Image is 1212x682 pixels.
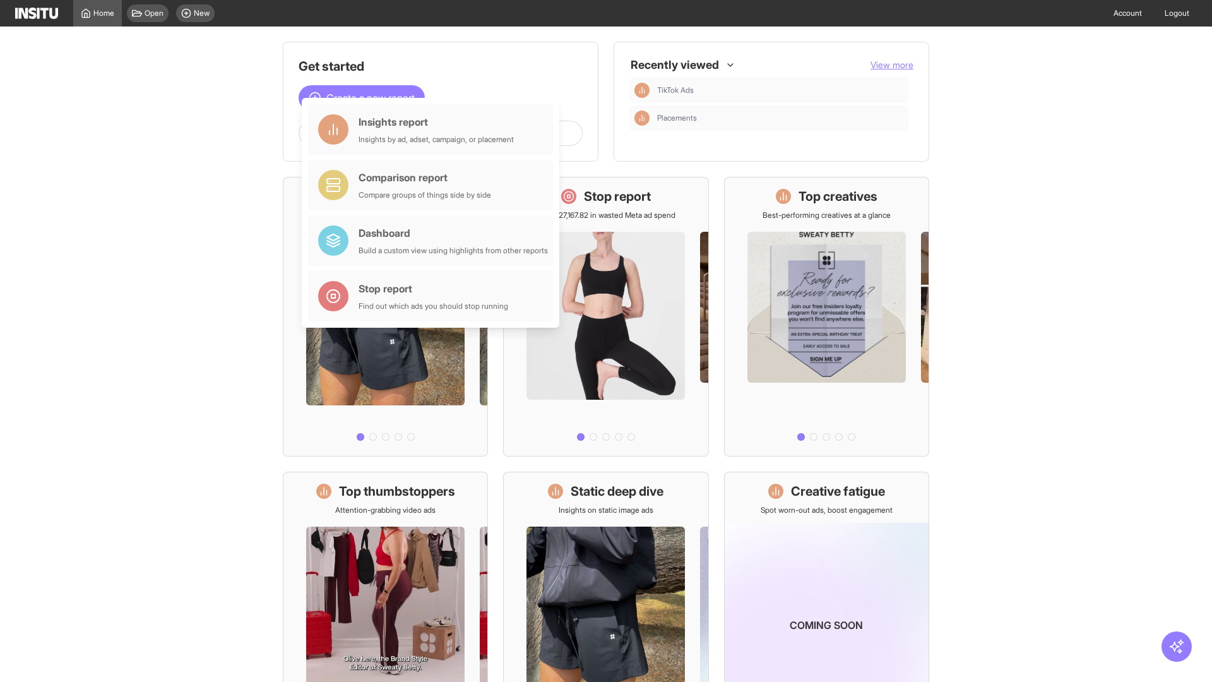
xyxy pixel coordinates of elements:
p: Insights on static image ads [559,505,653,515]
div: Stop report [359,281,508,296]
div: Insights report [359,114,514,129]
div: Build a custom view using highlights from other reports [359,246,548,256]
div: Insights by ad, adset, campaign, or placement [359,135,514,145]
a: What's live nowSee all active ads instantly [283,177,488,457]
span: Open [145,8,163,18]
span: Create a new report [326,90,415,105]
button: View more [870,59,913,71]
img: Logo [15,8,58,19]
div: Insights [634,83,650,98]
div: Comparison report [359,170,491,185]
h1: Top creatives [799,188,877,205]
span: Placements [657,113,903,123]
a: Top creativesBest-performing creatives at a glance [724,177,929,457]
h1: Get started [299,57,583,75]
span: TikTok Ads [657,85,694,95]
span: Placements [657,113,697,123]
div: Dashboard [359,225,548,241]
div: Find out which ads you should stop running [359,301,508,311]
span: Home [93,8,114,18]
p: Attention-grabbing video ads [335,505,436,515]
a: Stop reportSave £27,167.82 in wasted Meta ad spend [503,177,708,457]
div: Compare groups of things side by side [359,190,491,200]
h1: Stop report [584,188,651,205]
h1: Top thumbstoppers [339,482,455,500]
span: View more [870,59,913,70]
span: TikTok Ads [657,85,903,95]
p: Save £27,167.82 in wasted Meta ad spend [536,210,675,220]
div: Insights [634,111,650,126]
button: Create a new report [299,85,425,111]
p: Best-performing creatives at a glance [763,210,891,220]
h1: Static deep dive [571,482,663,500]
span: New [194,8,210,18]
